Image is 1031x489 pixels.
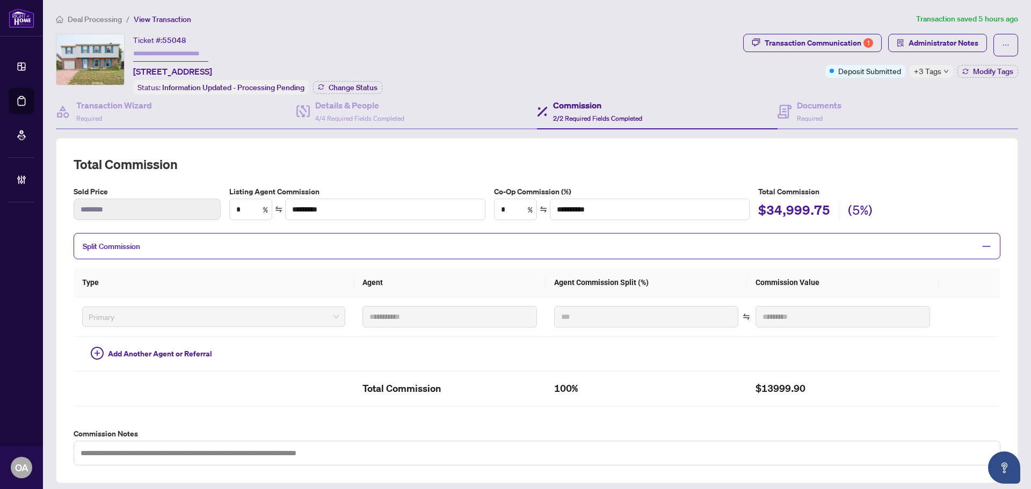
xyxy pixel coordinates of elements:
span: swap [275,206,282,213]
span: 55048 [162,35,186,45]
button: Transaction Communication1 [743,34,882,52]
span: Primary [89,309,339,325]
span: Administrator Notes [909,34,978,52]
span: Deal Processing [68,14,122,24]
span: plus-circle [91,347,104,360]
span: swap [743,313,750,320]
div: Transaction Communication [765,34,873,52]
span: down [943,69,949,74]
div: 1 [863,38,873,48]
h2: 100% [554,380,738,397]
h4: Transaction Wizard [76,99,152,112]
button: Change Status [313,81,382,94]
span: 4/4 Required Fields Completed [315,114,404,122]
h2: Total Commission [362,380,537,397]
span: Add Another Agent or Referral [108,348,212,360]
span: +3 Tags [914,65,941,77]
span: swap [540,206,547,213]
div: Split Commission [74,233,1000,259]
img: logo [9,8,34,28]
th: Commission Value [747,268,939,297]
span: ellipsis [1002,41,1010,49]
label: Commission Notes [74,428,1000,440]
div: Status: [133,80,309,94]
button: Open asap [988,451,1020,484]
label: Sold Price [74,186,221,198]
th: Agent Commission Split (%) [546,268,747,297]
button: Modify Tags [957,65,1018,78]
span: 2/2 Required Fields Completed [553,114,642,122]
span: Information Updated - Processing Pending [162,83,304,92]
label: Co-Op Commission (%) [494,186,750,198]
h5: Total Commission [758,186,1000,198]
span: Required [797,114,823,122]
h2: (5%) [848,201,873,222]
img: IMG-X12323614_1.jpg [56,34,124,85]
h2: Total Commission [74,156,1000,173]
span: Deposit Submitted [838,65,901,77]
h4: Commission [553,99,642,112]
button: Add Another Agent or Referral [82,345,221,362]
div: Ticket #: [133,34,186,46]
button: Administrator Notes [888,34,987,52]
span: minus [982,242,991,251]
span: Modify Tags [973,68,1013,75]
h2: $13999.90 [756,380,930,397]
span: OA [15,460,28,475]
span: [STREET_ADDRESS] [133,65,212,78]
h2: $34,999.75 [758,201,830,222]
label: Listing Agent Commission [229,186,485,198]
article: Transaction saved 5 hours ago [916,13,1018,25]
h4: Documents [797,99,841,112]
h4: Details & People [315,99,404,112]
span: View Transaction [134,14,191,24]
span: Split Commission [83,242,140,251]
li: / [126,13,129,25]
span: home [56,16,63,23]
th: Agent [354,268,546,297]
span: Required [76,114,102,122]
span: Change Status [329,84,377,91]
span: solution [897,39,904,47]
th: Type [74,268,354,297]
